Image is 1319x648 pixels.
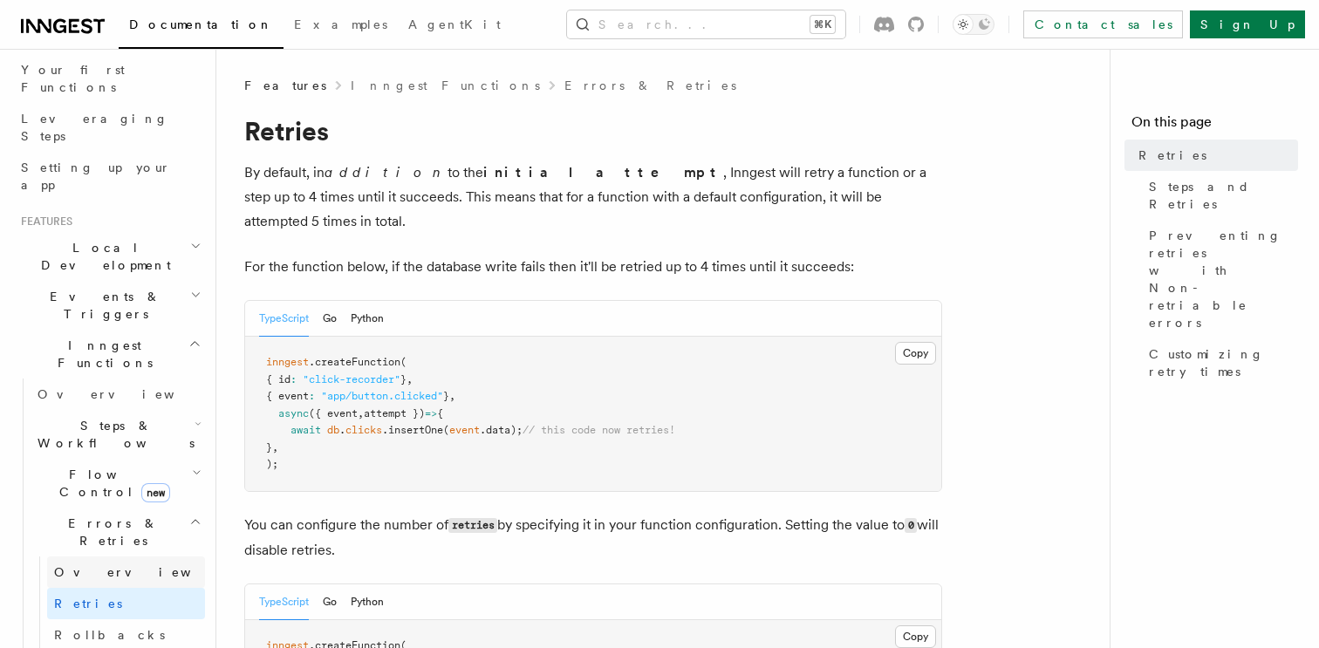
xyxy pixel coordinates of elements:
[351,584,384,620] button: Python
[141,483,170,502] span: new
[480,424,523,436] span: .data);
[382,424,443,436] span: .insertOne
[54,628,165,642] span: Rollbacks
[31,379,205,410] a: Overview
[31,466,192,501] span: Flow Control
[47,588,205,619] a: Retries
[810,16,835,33] kbd: ⌘K
[259,301,309,337] button: TypeScript
[443,424,449,436] span: (
[31,417,195,452] span: Steps & Workflows
[14,103,205,152] a: Leveraging Steps
[47,556,205,588] a: Overview
[1190,10,1305,38] a: Sign Up
[408,17,501,31] span: AgentKit
[244,513,942,563] p: You can configure the number of by specifying it in your function configuration. Setting the valu...
[323,301,337,337] button: Go
[449,424,480,436] span: event
[564,77,736,94] a: Errors & Retries
[14,215,72,229] span: Features
[129,17,273,31] span: Documentation
[437,407,443,419] span: {
[895,342,936,365] button: Copy
[364,407,425,419] span: attempt })
[1142,171,1298,220] a: Steps and Retries
[266,458,278,470] span: );
[119,5,284,49] a: Documentation
[1142,338,1298,387] a: Customizing retry times
[400,373,407,385] span: }
[407,373,413,385] span: ,
[905,518,917,533] code: 0
[266,356,309,368] span: inngest
[31,508,205,556] button: Errors & Retries
[309,390,315,402] span: :
[309,407,358,419] span: ({ event
[266,373,290,385] span: { id
[244,77,326,94] span: Features
[358,407,364,419] span: ,
[1131,140,1298,171] a: Retries
[895,625,936,648] button: Copy
[345,424,382,436] span: clicks
[278,407,309,419] span: async
[290,424,321,436] span: await
[1023,10,1183,38] a: Contact sales
[266,390,309,402] span: { event
[449,390,455,402] span: ,
[14,54,205,103] a: Your first Functions
[303,373,400,385] span: "click-recorder"
[284,5,398,47] a: Examples
[351,301,384,337] button: Python
[1149,178,1298,213] span: Steps and Retries
[1138,147,1206,164] span: Retries
[425,407,437,419] span: =>
[400,356,407,368] span: (
[567,10,845,38] button: Search...⌘K
[309,356,400,368] span: .createFunction
[443,390,449,402] span: }
[54,565,234,579] span: Overview
[31,410,205,459] button: Steps & Workflows
[244,160,942,234] p: By default, in to the , Inngest will retry a function or a step up to 4 times until it succeeds. ...
[290,373,297,385] span: :
[38,387,217,401] span: Overview
[272,441,278,454] span: ,
[31,459,205,508] button: Flow Controlnew
[339,424,345,436] span: .
[1149,345,1298,380] span: Customizing retry times
[54,597,122,610] span: Retries
[321,390,443,402] span: "app/button.clicked"
[325,164,448,181] em: addition
[294,17,387,31] span: Examples
[259,584,309,620] button: TypeScript
[244,115,942,147] h1: Retries
[14,239,190,274] span: Local Development
[14,152,205,201] a: Setting up your app
[351,77,540,94] a: Inngest Functions
[14,281,205,330] button: Events & Triggers
[244,255,942,279] p: For the function below, if the database write fails then it'll be retried up to 4 times until it ...
[953,14,994,35] button: Toggle dark mode
[21,160,171,192] span: Setting up your app
[1142,220,1298,338] a: Preventing retries with Non-retriable errors
[21,112,168,143] span: Leveraging Steps
[14,232,205,281] button: Local Development
[1149,227,1298,331] span: Preventing retries with Non-retriable errors
[327,424,339,436] span: db
[14,330,205,379] button: Inngest Functions
[523,424,675,436] span: // this code now retries!
[21,63,125,94] span: Your first Functions
[323,584,337,620] button: Go
[448,518,497,533] code: retries
[266,441,272,454] span: }
[14,337,188,372] span: Inngest Functions
[14,288,190,323] span: Events & Triggers
[1131,112,1298,140] h4: On this page
[398,5,511,47] a: AgentKit
[31,515,189,549] span: Errors & Retries
[483,164,723,181] strong: initial attempt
